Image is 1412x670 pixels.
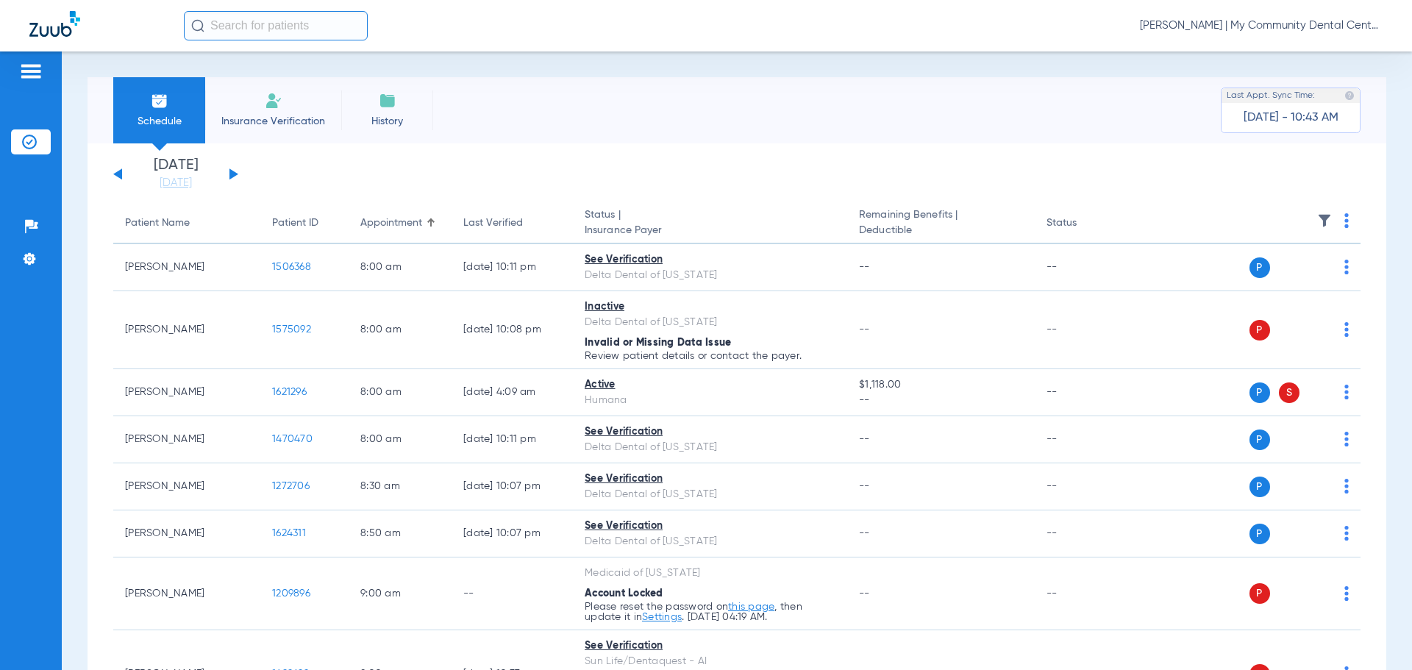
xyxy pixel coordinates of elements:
[272,434,313,444] span: 1470470
[272,387,307,397] span: 1621296
[585,566,835,581] div: Medicaid of [US_STATE]
[452,557,573,630] td: --
[1344,213,1349,228] img: group-dot-blue.svg
[349,416,452,463] td: 8:00 AM
[1140,18,1383,33] span: [PERSON_NAME] | My Community Dental Centers
[463,215,523,231] div: Last Verified
[272,324,311,335] span: 1575092
[132,176,220,190] a: [DATE]
[1344,90,1355,101] img: last sync help info
[859,481,870,491] span: --
[452,291,573,369] td: [DATE] 10:08 PM
[452,463,573,510] td: [DATE] 10:07 PM
[349,557,452,630] td: 9:00 AM
[1344,479,1349,493] img: group-dot-blue.svg
[349,291,452,369] td: 8:00 AM
[379,92,396,110] img: History
[1249,583,1270,604] span: P
[859,223,1022,238] span: Deductible
[113,244,260,291] td: [PERSON_NAME]
[352,114,422,129] span: History
[272,262,311,272] span: 1506368
[1249,477,1270,497] span: P
[272,481,310,491] span: 1272706
[452,416,573,463] td: [DATE] 10:11 PM
[585,440,835,455] div: Delta Dental of [US_STATE]
[113,291,260,369] td: [PERSON_NAME]
[1344,260,1349,274] img: group-dot-blue.svg
[349,463,452,510] td: 8:30 AM
[124,114,194,129] span: Schedule
[272,528,306,538] span: 1624311
[1249,257,1270,278] span: P
[1035,510,1134,557] td: --
[19,63,43,80] img: hamburger-icon
[585,588,663,599] span: Account Locked
[585,534,835,549] div: Delta Dental of [US_STATE]
[859,528,870,538] span: --
[360,215,440,231] div: Appointment
[113,416,260,463] td: [PERSON_NAME]
[272,215,337,231] div: Patient ID
[113,369,260,416] td: [PERSON_NAME]
[216,114,330,129] span: Insurance Verification
[349,510,452,557] td: 8:50 AM
[859,324,870,335] span: --
[151,92,168,110] img: Schedule
[1338,599,1412,670] iframe: Chat Widget
[1035,244,1134,291] td: --
[1244,110,1338,125] span: [DATE] - 10:43 AM
[585,377,835,393] div: Active
[585,223,835,238] span: Insurance Payer
[585,393,835,408] div: Humana
[859,434,870,444] span: --
[1344,432,1349,446] img: group-dot-blue.svg
[585,487,835,502] div: Delta Dental of [US_STATE]
[1035,557,1134,630] td: --
[728,602,774,612] a: this page
[1249,524,1270,544] span: P
[349,244,452,291] td: 8:00 AM
[349,369,452,416] td: 8:00 AM
[1344,586,1349,601] img: group-dot-blue.svg
[585,654,835,669] div: Sun Life/Dentaquest - AI
[859,393,1022,408] span: --
[1279,382,1299,403] span: S
[265,92,282,110] img: Manual Insurance Verification
[859,377,1022,393] span: $1,118.00
[1344,385,1349,399] img: group-dot-blue.svg
[1344,322,1349,337] img: group-dot-blue.svg
[585,338,731,348] span: Invalid or Missing Data Issue
[585,299,835,315] div: Inactive
[113,463,260,510] td: [PERSON_NAME]
[585,252,835,268] div: See Verification
[1035,463,1134,510] td: --
[1249,320,1270,341] span: P
[452,244,573,291] td: [DATE] 10:11 PM
[585,638,835,654] div: See Verification
[1035,416,1134,463] td: --
[1249,430,1270,450] span: P
[642,612,682,622] a: Settings
[452,510,573,557] td: [DATE] 10:07 PM
[585,471,835,487] div: See Verification
[1317,213,1332,228] img: filter.svg
[847,203,1034,244] th: Remaining Benefits |
[113,557,260,630] td: [PERSON_NAME]
[125,215,249,231] div: Patient Name
[452,369,573,416] td: [DATE] 4:09 AM
[1035,291,1134,369] td: --
[1344,526,1349,541] img: group-dot-blue.svg
[585,518,835,534] div: See Verification
[125,215,190,231] div: Patient Name
[272,215,318,231] div: Patient ID
[463,215,561,231] div: Last Verified
[573,203,847,244] th: Status |
[272,588,310,599] span: 1209896
[29,11,80,37] img: Zuub Logo
[113,510,260,557] td: [PERSON_NAME]
[184,11,368,40] input: Search for patients
[1249,382,1270,403] span: P
[585,268,835,283] div: Delta Dental of [US_STATE]
[585,424,835,440] div: See Verification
